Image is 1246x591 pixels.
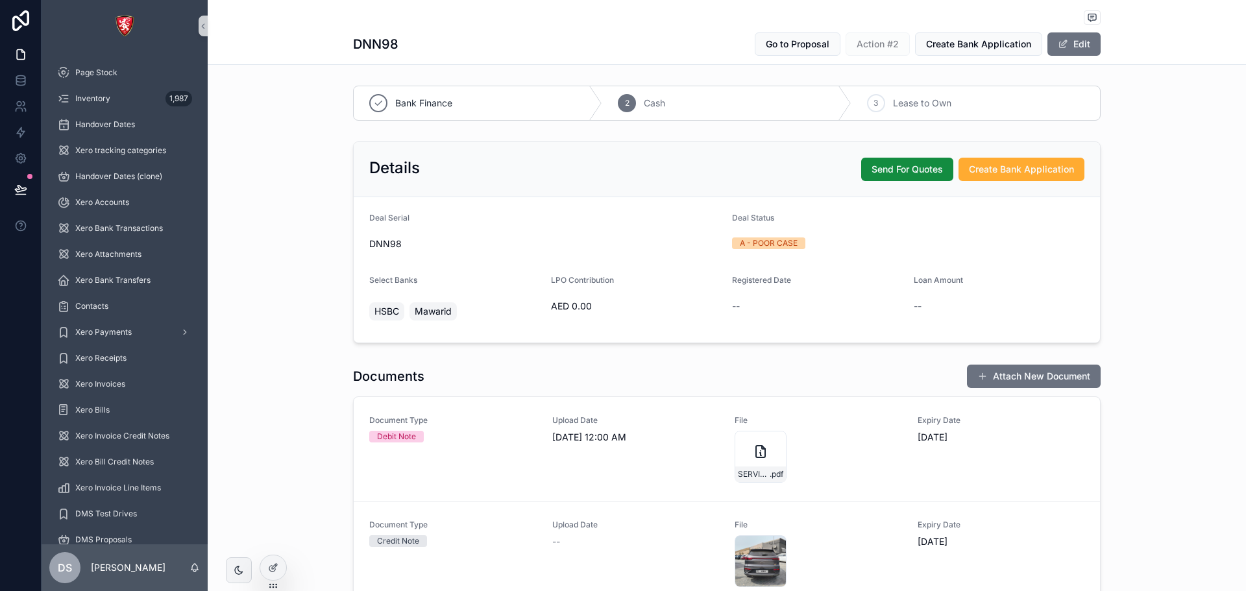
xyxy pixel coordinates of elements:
a: Xero Receipts [49,346,200,370]
div: Credit Note [377,535,419,547]
span: DS [58,560,72,575]
span: Xero tracking categories [75,145,166,156]
span: [DATE] [918,431,1085,444]
span: Xero Bank Transactions [75,223,163,234]
span: Xero Attachments [75,249,141,259]
span: Xero Invoices [75,379,125,389]
span: Xero Invoice Credit Notes [75,431,169,441]
div: A - POOR CASE [740,237,798,249]
span: Xero Bank Transfers [75,275,151,285]
span: Document Type [369,415,537,426]
span: Handover Dates [75,119,135,130]
span: 2 [625,98,629,108]
button: Go to Proposal [755,32,840,56]
span: Send For Quotes [872,163,943,176]
span: Upload Date [552,415,720,426]
a: Xero Invoice Credit Notes [49,424,200,448]
a: Document TypeDebit NoteUpload Date[DATE] 12:00 AMFileSERVICE-VOUCHER---AH00563.pdfExpiry Date[DATE] [354,397,1100,501]
span: File [735,520,902,530]
a: Xero tracking categories [49,139,200,162]
span: 3 [873,98,878,108]
h2: Details [369,158,420,178]
span: Registered Date [732,275,791,285]
a: Xero Accounts [49,191,200,214]
span: Handover Dates (clone) [75,171,162,182]
a: Xero Attachments [49,243,200,266]
span: Contacts [75,301,108,311]
span: Xero Invoice Line Items [75,483,161,493]
a: Xero Bank Transfers [49,269,200,292]
button: Send For Quotes [861,158,953,181]
span: -- [552,535,560,548]
span: -- [732,300,740,313]
h1: Documents [353,367,424,385]
button: Create Bank Application [915,32,1042,56]
a: Xero Invoice Line Items [49,476,200,500]
span: HSBC [374,305,399,318]
span: Xero Payments [75,327,132,337]
a: DMS Test Drives [49,502,200,525]
span: Mawarid [415,305,452,318]
span: Go to Proposal [766,38,829,51]
span: Bank Finance [395,97,452,110]
div: scrollable content [42,52,208,544]
span: SERVICE-VOUCHER---AH00563 [738,469,770,479]
h1: DNN98 [353,35,398,53]
button: Edit [1047,32,1101,56]
button: Create Bank Application [959,158,1084,181]
span: Page Stock [75,67,117,78]
span: Expiry Date [918,520,1085,530]
span: Inventory [75,93,110,104]
span: Document Type [369,520,537,530]
span: -- [914,300,922,313]
a: Handover Dates [49,113,200,136]
a: Xero Invoices [49,372,200,396]
span: Select Banks [369,275,417,285]
a: Inventory1,987 [49,87,200,110]
span: Xero Receipts [75,353,127,363]
span: Create Bank Application [926,38,1031,51]
span: Cash [644,97,665,110]
p: [PERSON_NAME] [91,561,165,574]
span: [DATE] 12:00 AM [552,431,720,444]
span: DMS Test Drives [75,509,137,519]
span: Deal Serial [369,213,409,223]
a: Page Stock [49,61,200,84]
span: Xero Accounts [75,197,129,208]
a: Xero Bills [49,398,200,422]
a: Contacts [49,295,200,318]
a: Xero Payments [49,320,200,344]
span: Expiry Date [918,415,1085,426]
a: DMS Proposals [49,528,200,551]
div: 1,987 [165,91,192,106]
span: LPO Contribution [551,275,614,285]
span: Lease to Own [893,97,951,110]
img: App logo [114,16,135,36]
span: Xero Bill Credit Notes [75,457,154,467]
span: Loan Amount [914,275,963,285]
a: Xero Bill Credit Notes [49,450,200,474]
a: Xero Bank Transactions [49,217,200,240]
button: Attach New Document [967,365,1101,388]
span: Create Bank Application [969,163,1074,176]
span: Xero Bills [75,405,110,415]
span: DNN98 [369,237,722,250]
span: [DATE] [918,535,1085,548]
span: .pdf [770,469,783,479]
span: Upload Date [552,520,720,530]
span: DMS Proposals [75,535,132,545]
span: AED 0.00 [551,300,722,313]
span: File [735,415,902,426]
a: Handover Dates (clone) [49,165,200,188]
div: Debit Note [377,431,416,442]
span: Deal Status [732,213,774,223]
